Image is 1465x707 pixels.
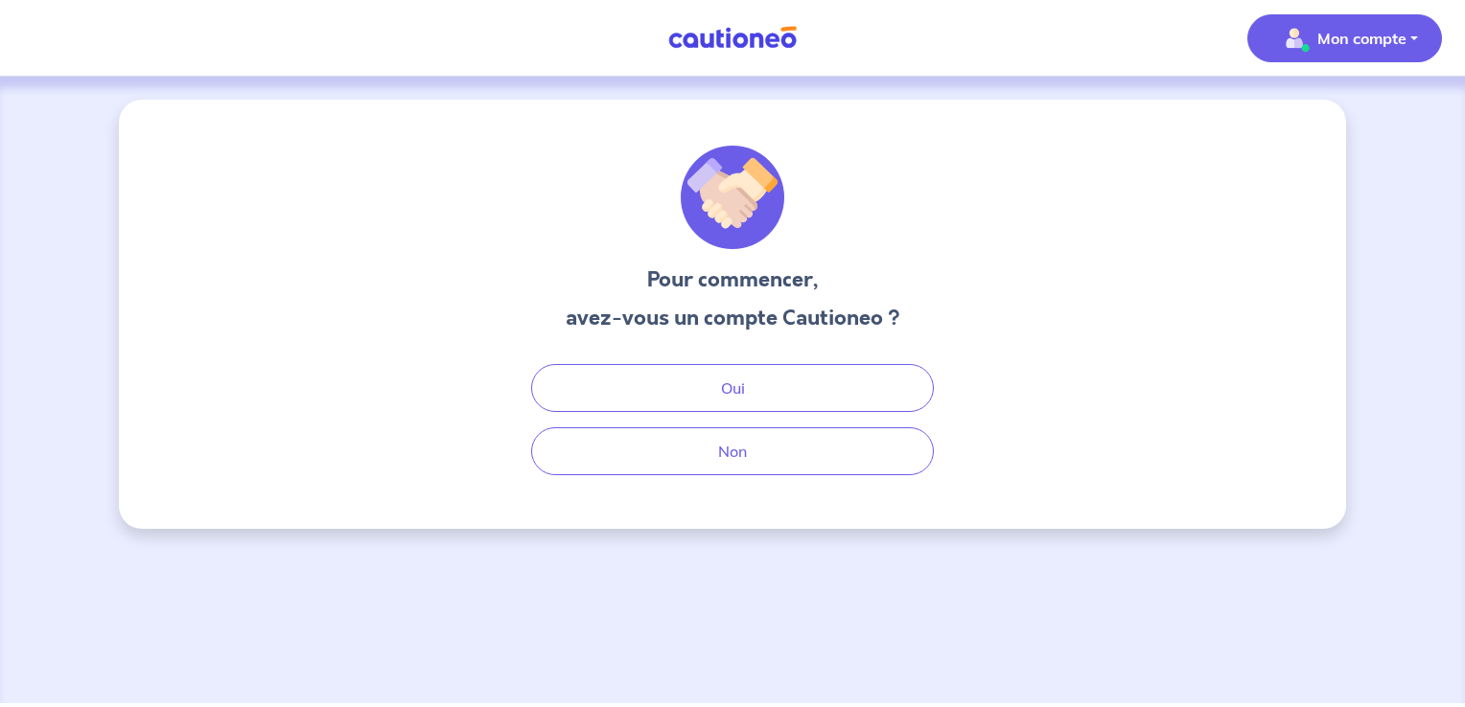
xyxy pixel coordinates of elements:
[531,364,934,412] button: Oui
[1317,27,1407,50] p: Mon compte
[661,26,804,50] img: Cautioneo
[566,303,900,333] h3: avez-vous un compte Cautioneo ?
[1279,23,1310,54] img: illu_account_valid_menu.svg
[1247,14,1442,62] button: illu_account_valid_menu.svgMon compte
[681,146,784,249] img: illu_welcome.svg
[566,264,900,295] h3: Pour commencer,
[531,427,934,475] button: Non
